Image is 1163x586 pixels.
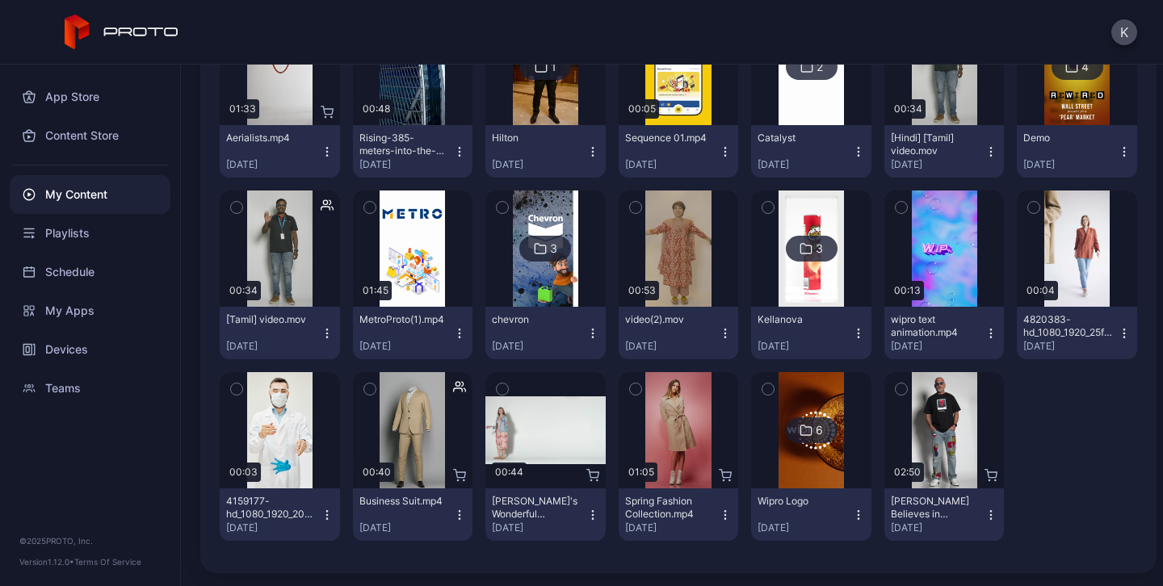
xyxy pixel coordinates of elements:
[891,158,985,171] div: [DATE]
[891,521,985,534] div: [DATE]
[891,495,980,521] div: Howie Mandel Believes in Proto.mp4
[359,313,448,326] div: MetroProto(1).mp4
[485,307,606,359] button: chevron[DATE]
[10,330,170,369] a: Devices
[19,557,74,567] span: Version 1.12.0 •
[492,521,586,534] div: [DATE]
[226,521,321,534] div: [DATE]
[619,488,739,541] button: Spring Fashion Collection.mp4[DATE]
[220,307,340,359] button: [Tamil] video.mov[DATE]
[619,125,739,178] button: Sequence 01.mp4[DATE]
[1017,125,1137,178] button: Demo[DATE]
[884,488,1005,541] button: [PERSON_NAME] Believes in Proto.mp4[DATE]
[226,158,321,171] div: [DATE]
[492,495,581,521] div: Meghan's Wonderful Wardrobe.mp4
[1081,60,1089,74] div: 4
[625,158,720,171] div: [DATE]
[1111,19,1137,45] button: K
[74,557,141,567] a: Terms Of Service
[816,423,823,437] div: 6
[758,495,846,508] div: Wipro Logo
[226,313,315,326] div: [Tamil] video.mov
[625,313,714,326] div: video(2).mov
[751,307,871,359] button: Kellanova[DATE]
[625,340,720,353] div: [DATE]
[758,340,852,353] div: [DATE]
[492,313,581,326] div: chevron
[10,253,170,291] a: Schedule
[359,132,448,157] div: Rising-385-meters-into-the-Riyad (1).mp4
[891,313,980,339] div: wipro text animation.mp4
[817,60,823,74] div: 2
[359,521,454,534] div: [DATE]
[226,132,315,144] div: Aerialists.mp4
[625,495,714,521] div: Spring Fashion Collection.mp4
[10,116,170,155] a: Content Store
[359,158,454,171] div: [DATE]
[551,60,556,74] div: 1
[625,132,714,144] div: Sequence 01.mp4
[1023,132,1112,144] div: Demo
[884,307,1005,359] button: wipro text animation.mp4[DATE]
[891,132,980,157] div: [Hindi] [Tamil] video.mov
[619,307,739,359] button: video(2).mov[DATE]
[19,534,161,547] div: © 2025 PROTO, Inc.
[10,369,170,408] a: Teams
[1023,158,1118,171] div: [DATE]
[10,291,170,330] a: My Apps
[1023,340,1118,353] div: [DATE]
[758,521,852,534] div: [DATE]
[492,132,581,144] div: Hilton
[884,125,1005,178] button: [Hindi] [Tamil] video.mov[DATE]
[625,521,720,534] div: [DATE]
[220,488,340,541] button: 4159177-hd_1080_1920_20fps.mp4[DATE]
[758,132,846,144] div: Catalyst
[359,495,448,508] div: Business Suit.mp4
[816,241,823,256] div: 3
[226,340,321,353] div: [DATE]
[353,488,473,541] button: Business Suit.mp4[DATE]
[751,125,871,178] button: Catalyst[DATE]
[550,241,557,256] div: 3
[1023,313,1112,339] div: 4820383-hd_1080_1920_25fps.mp4
[758,313,846,326] div: Kellanova
[492,158,586,171] div: [DATE]
[353,307,473,359] button: MetroProto(1).mp4[DATE]
[1017,307,1137,359] button: 4820383-hd_1080_1920_25fps.mp4[DATE]
[891,340,985,353] div: [DATE]
[485,125,606,178] button: Hilton[DATE]
[10,77,170,116] a: App Store
[751,488,871,541] button: Wipro Logo[DATE]
[10,175,170,214] a: My Content
[359,340,454,353] div: [DATE]
[10,214,170,253] a: Playlists
[220,125,340,178] button: Aerialists.mp4[DATE]
[226,495,315,521] div: 4159177-hd_1080_1920_20fps.mp4
[492,340,586,353] div: [DATE]
[758,158,852,171] div: [DATE]
[353,125,473,178] button: Rising-385-meters-into-the-Riyad (1).mp4[DATE]
[485,488,606,541] button: [PERSON_NAME]'s Wonderful Wardrobe.mp4[DATE]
